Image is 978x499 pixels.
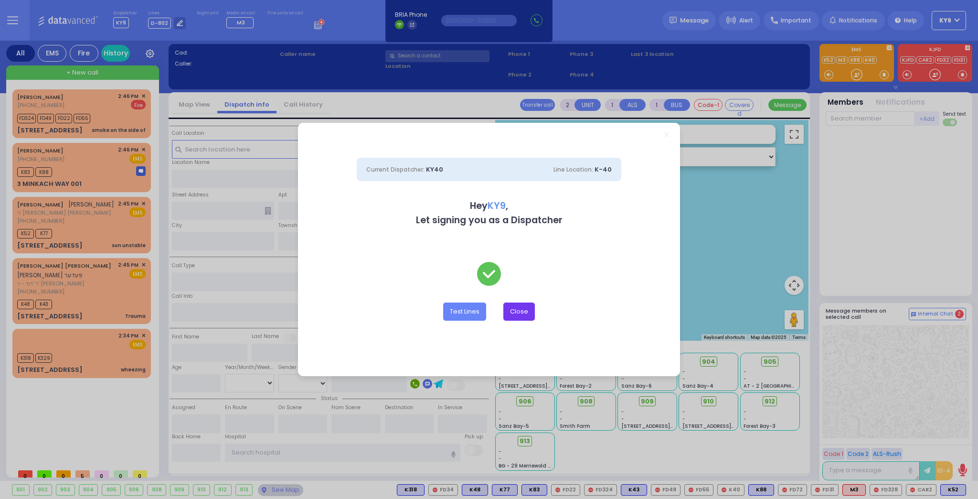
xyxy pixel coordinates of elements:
[553,165,593,174] span: Line Location:
[416,214,563,227] b: Let signing you as a Dispatcher
[470,199,508,212] b: Hey ,
[595,165,612,174] span: K-40
[366,165,425,174] span: Current Dispatcher:
[477,262,501,286] img: check-green.svg
[488,199,506,212] span: KY9
[426,165,443,174] span: KY40
[503,303,535,321] button: Close
[443,303,486,321] button: Test Lines
[664,132,669,137] a: Close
